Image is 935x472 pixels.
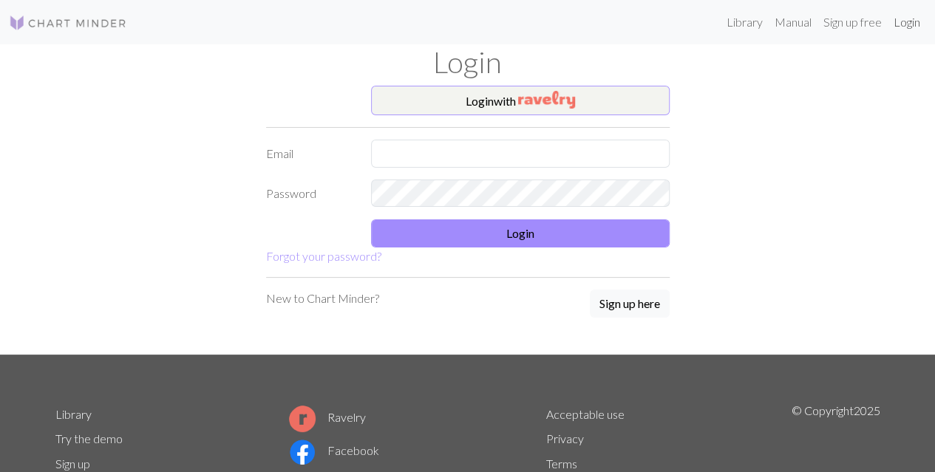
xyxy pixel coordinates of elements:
img: Logo [9,14,127,32]
button: Login [371,219,670,247]
a: Sign up here [590,290,670,319]
img: Facebook logo [289,439,316,465]
a: Library [721,7,769,37]
label: Password [257,179,363,208]
a: Sign up [55,456,90,471]
button: Sign up here [590,290,670,318]
label: Email [257,140,363,168]
a: Try the demo [55,431,123,445]
button: Loginwith [371,86,670,115]
img: Ravelry logo [289,406,316,432]
a: Privacy [546,431,584,445]
p: New to Chart Minder? [266,290,379,307]
a: Ravelry [289,410,366,424]
img: Ravelry [518,91,575,109]
a: Acceptable use [546,407,625,421]
h1: Login [47,44,889,80]
a: Library [55,407,92,421]
a: Login [888,7,926,37]
a: Facebook [289,443,379,457]
a: Sign up free [817,7,888,37]
a: Manual [769,7,817,37]
a: Forgot your password? [266,249,381,263]
a: Terms [546,456,577,471]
